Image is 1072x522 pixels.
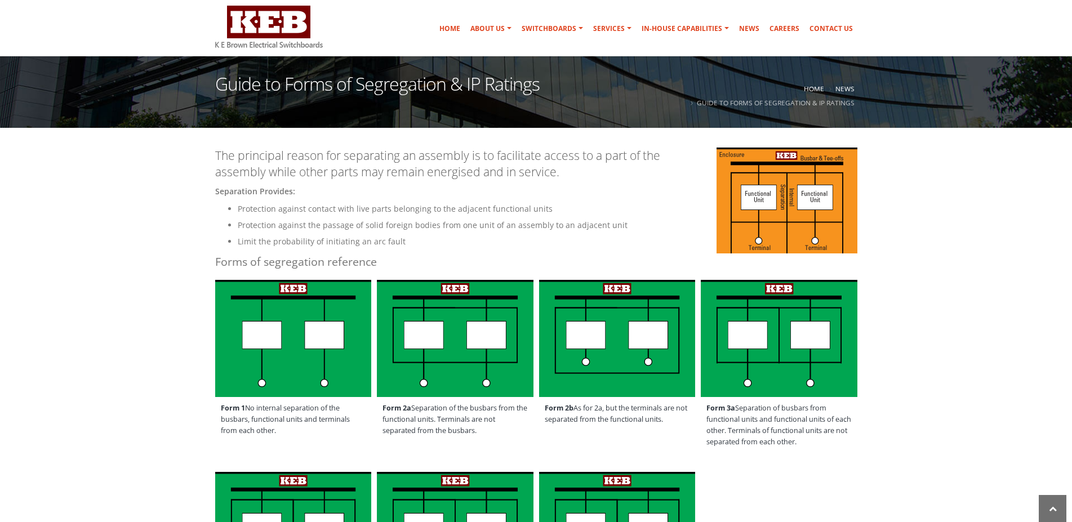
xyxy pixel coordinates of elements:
[466,17,516,40] a: About Us
[706,403,735,413] strong: Form 3a
[221,403,245,413] strong: Form 1
[589,17,636,40] a: Services
[517,17,588,40] a: Switchboards
[545,403,573,413] strong: Form 2b
[637,17,733,40] a: In-house Capabilities
[215,148,857,181] p: The principal reason for separating an assembly is to facilitate access to a part of the assembly...
[539,397,696,431] span: As for 2a, but the terminals are not separated from the functional units.
[377,397,533,442] span: Separation of the busbars from the functional units. Terminals are not separated from the busbars.
[435,17,465,40] a: Home
[382,403,411,413] strong: Form 2a
[215,254,857,269] h4: Forms of segregation reference
[735,17,764,40] a: News
[215,6,323,48] img: K E Brown Electrical Switchboards
[805,17,857,40] a: Contact Us
[804,84,824,93] a: Home
[215,186,857,197] h5: Separation provides:
[215,75,540,107] h1: Guide to Forms of Segregation & IP Ratings
[765,17,804,40] a: Careers
[688,96,855,110] li: Guide to Forms of Segregation & IP Ratings
[238,235,857,248] li: Limit the probability of initiating an arc fault
[215,397,372,442] span: No internal separation of the busbars, functional units and terminals from each other.
[238,218,857,232] li: Protection against the passage of solid foreign bodies from one unit of an assembly to an adjacen...
[835,84,855,93] a: News
[238,202,857,216] li: Protection against contact with live parts belonging to the adjacent functional units
[701,397,857,453] span: Separation of busbars from functional units and functional units of each other. Terminals of func...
